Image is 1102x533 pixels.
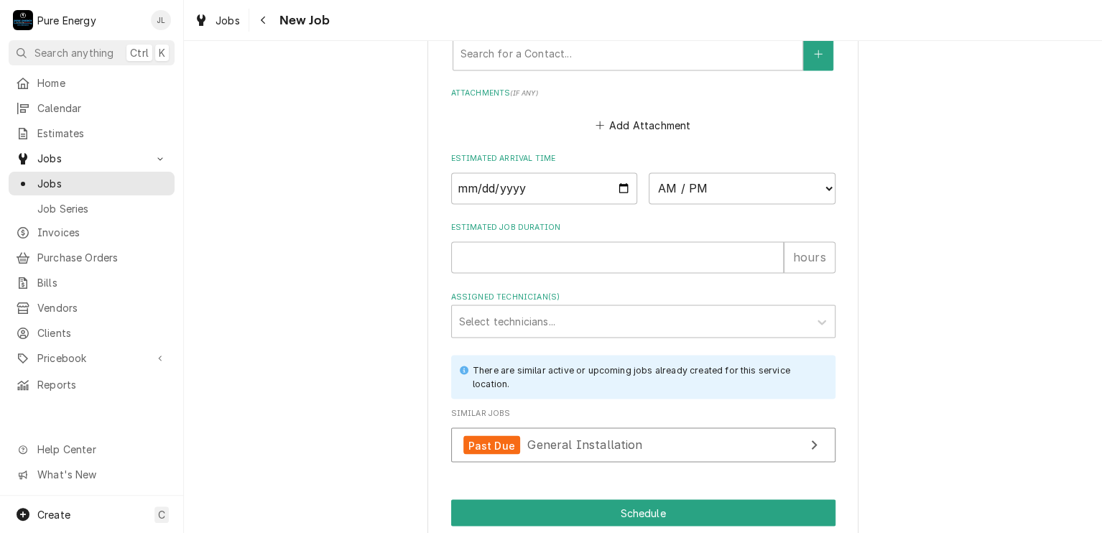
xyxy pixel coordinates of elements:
button: Navigate back [252,9,275,32]
span: Jobs [216,13,240,28]
span: Jobs [37,176,167,191]
select: Time Select [649,172,835,204]
a: Go to What's New [9,463,175,486]
span: ( if any ) [510,89,537,97]
span: Ctrl [130,45,149,60]
span: What's New [37,467,166,482]
span: Invoices [37,225,167,240]
div: Past Due [463,435,520,455]
span: Clients [37,325,167,340]
span: Bills [37,275,167,290]
span: Jobs [37,151,146,166]
input: Date [451,172,638,204]
div: Similar Jobs [451,407,835,469]
button: Add Attachment [593,115,693,135]
div: There are similar active or upcoming jobs already created for this service location. [473,363,821,390]
span: Purchase Orders [37,250,167,265]
div: Button Group Row [451,499,835,526]
span: Job Series [37,201,167,216]
a: Estimates [9,121,175,145]
div: Pure Energy's Avatar [13,10,33,30]
button: Schedule [451,499,835,526]
div: James Linnenkamp's Avatar [151,10,171,30]
span: Pricebook [37,351,146,366]
span: Similar Jobs [451,407,835,419]
a: View Job [451,427,835,463]
div: Attachments [451,88,835,135]
span: Create [37,509,70,521]
a: Reports [9,373,175,397]
span: Calendar [37,101,167,116]
div: JL [151,10,171,30]
span: Help Center [37,442,166,457]
button: Search anythingCtrlK [9,40,175,65]
span: New Job [275,11,330,30]
a: Home [9,71,175,95]
div: Estimated Job Duration [451,222,835,273]
span: Home [37,75,167,91]
span: K [159,45,165,60]
a: Job Series [9,197,175,221]
span: Search anything [34,45,114,60]
div: P [13,10,33,30]
svg: Create New Contact [814,49,823,59]
a: Go to Help Center [9,437,175,461]
a: Clients [9,321,175,345]
button: Create New Contact [803,37,833,70]
label: Attachments [451,88,835,99]
a: Go to Jobs [9,147,175,170]
div: Who should the tech(s) ask for? [451,23,835,70]
a: Invoices [9,221,175,244]
span: C [158,507,165,522]
div: Assigned Technician(s) [451,291,835,338]
a: Go to Pricebook [9,346,175,370]
span: Reports [37,377,167,392]
label: Estimated Job Duration [451,222,835,233]
div: hours [784,241,835,273]
div: Pure Energy [37,13,96,28]
a: Vendors [9,296,175,320]
a: Jobs [9,172,175,195]
span: Estimates [37,126,167,141]
label: Estimated Arrival Time [451,153,835,164]
label: Assigned Technician(s) [451,291,835,302]
a: Jobs [188,9,246,32]
a: Calendar [9,96,175,120]
span: Vendors [37,300,167,315]
a: Bills [9,271,175,295]
a: Purchase Orders [9,246,175,269]
div: Estimated Arrival Time [451,153,835,204]
span: General Installation [527,437,642,452]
